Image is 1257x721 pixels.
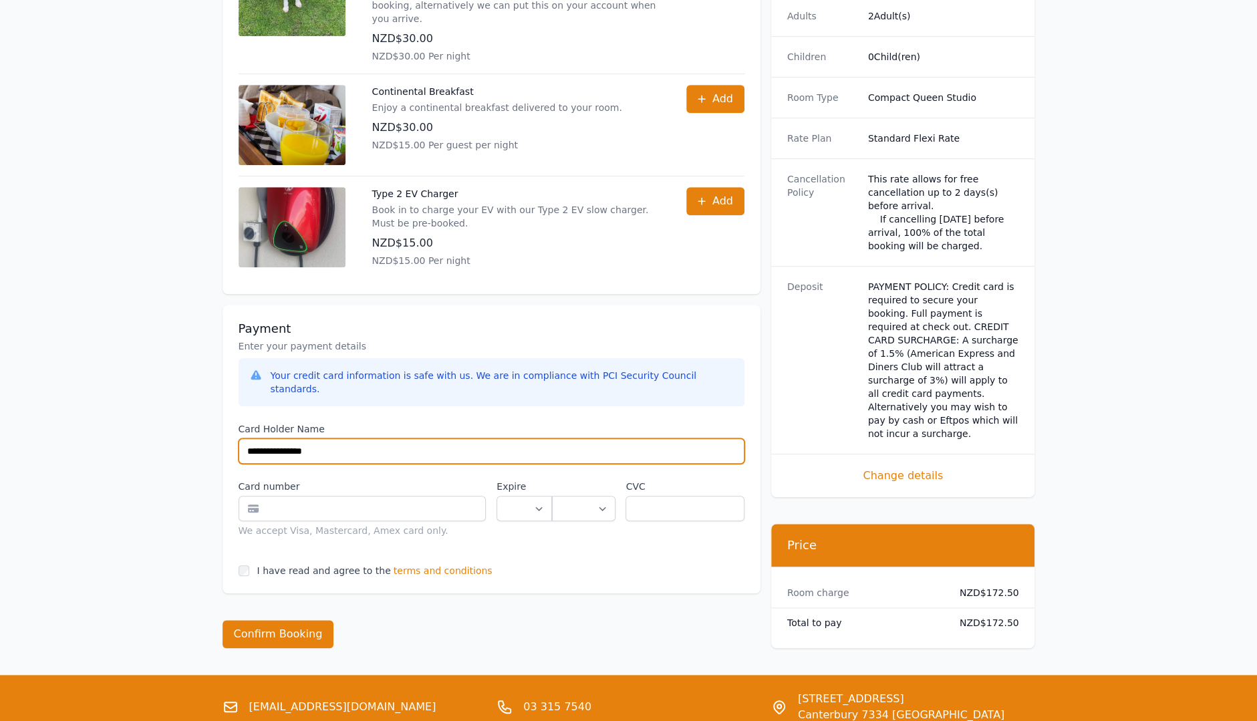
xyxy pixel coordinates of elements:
[787,537,1019,553] h3: Price
[239,85,345,165] img: Continental Breakfast
[257,565,391,576] label: I have read and agree to the
[523,699,591,715] a: 03 315 7540
[787,468,1019,484] span: Change details
[372,187,660,200] p: Type 2 EV Charger
[372,85,622,98] p: Continental Breakfast
[239,321,744,337] h3: Payment
[394,564,493,577] span: terms and conditions
[787,616,938,629] dt: Total to pay
[552,480,615,493] label: .
[868,9,1019,23] dd: 2 Adult(s)
[868,172,1019,253] div: This rate allows for free cancellation up to 2 days(s) before arrival. If cancelling [DATE] befor...
[868,50,1019,63] dd: 0 Child(ren)
[712,193,733,209] span: Add
[239,187,345,267] img: Type 2 EV Charger
[949,616,1019,629] dd: NZD$172.50
[372,254,660,267] p: NZD$15.00 Per night
[787,280,857,440] dt: Deposit
[372,235,660,251] p: NZD$15.00
[271,369,734,396] div: Your credit card information is safe with us. We are in compliance with PCI Security Council stan...
[239,524,486,537] div: We accept Visa, Mastercard, Amex card only.
[787,132,857,145] dt: Rate Plan
[372,49,660,63] p: NZD$30.00 Per night
[868,132,1019,145] dd: Standard Flexi Rate
[239,422,744,436] label: Card Holder Name
[625,480,744,493] label: CVC
[372,203,660,230] p: Book in to charge your EV with our Type 2 EV slow charger. Must be pre-booked.
[372,138,622,152] p: NZD$15.00 Per guest per night
[787,172,857,253] dt: Cancellation Policy
[868,280,1019,440] dd: PAYMENT POLICY: Credit card is required to secure your booking. Full payment is required at check...
[239,339,744,353] p: Enter your payment details
[372,31,660,47] p: NZD$30.00
[372,101,622,114] p: Enjoy a continental breakfast delivered to your room.
[798,691,1004,707] span: [STREET_ADDRESS]
[787,586,938,599] dt: Room charge
[787,50,857,63] dt: Children
[497,480,552,493] label: Expire
[223,620,334,648] button: Confirm Booking
[249,699,436,715] a: [EMAIL_ADDRESS][DOMAIN_NAME]
[868,91,1019,104] dd: Compact Queen Studio
[686,187,744,215] button: Add
[949,586,1019,599] dd: NZD$172.50
[787,9,857,23] dt: Adults
[686,85,744,113] button: Add
[372,120,622,136] p: NZD$30.00
[239,480,486,493] label: Card number
[712,91,733,107] span: Add
[787,91,857,104] dt: Room Type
